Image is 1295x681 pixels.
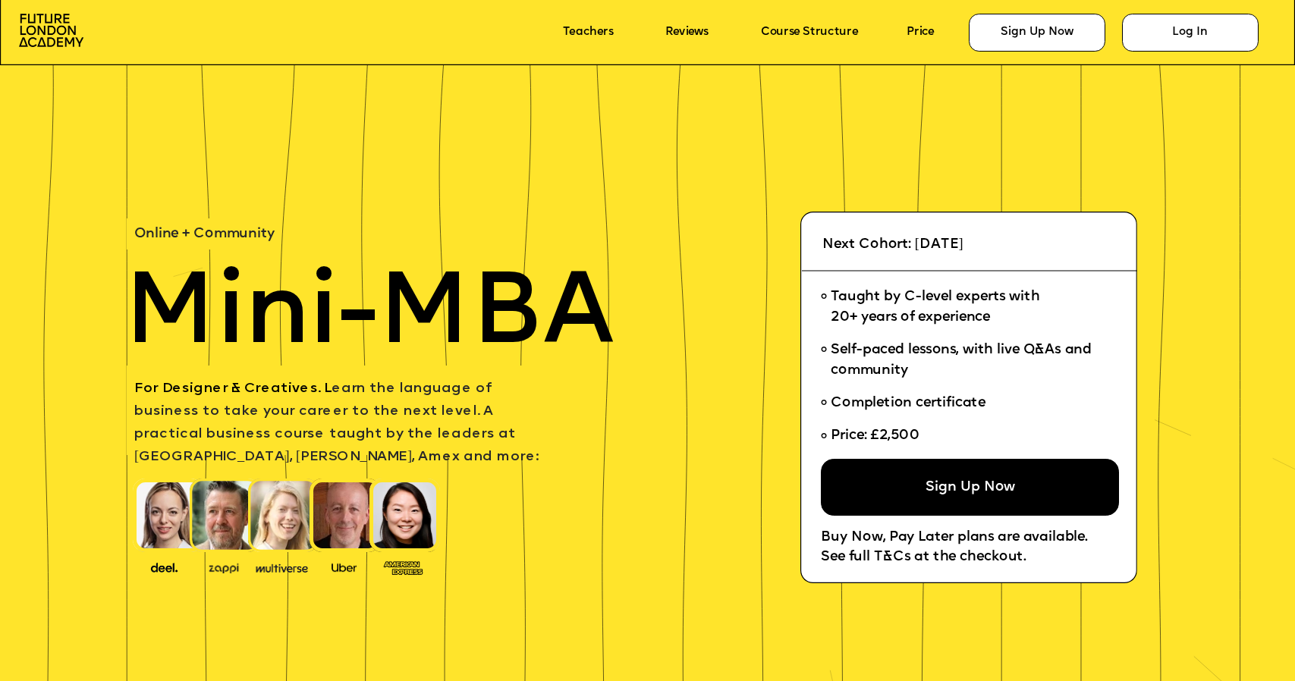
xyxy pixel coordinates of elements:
span: Price: £2,500 [831,428,919,442]
a: Reviews [665,27,709,39]
span: Online + Community [134,228,275,241]
img: image-99cff0b2-a396-4aab-8550-cf4071da2cb9.png [319,560,369,573]
span: Buy Now, Pay Later plans are available. [821,530,1088,544]
span: earn the language of business to take your career to the next level. A practical business course ... [134,382,539,464]
a: Teachers [563,27,614,39]
span: See full T&Cs at the checkout. [821,551,1026,564]
span: For Designer & Creatives. L [134,382,332,396]
img: image-93eab660-639c-4de6-957c-4ae039a0235a.png [378,557,429,576]
a: Course Structure [761,27,858,39]
img: image-aac980e9-41de-4c2d-a048-f29dd30a0068.png [19,14,83,46]
span: Taught by C-level experts with 20+ years of experience [831,290,1039,324]
span: Mini-MBA [124,266,614,367]
img: image-b7d05013-d886-4065-8d38-3eca2af40620.png [252,558,313,575]
img: image-b2f1584c-cbf7-4a77-bbe0-f56ae6ee31f2.png [199,560,250,573]
span: Completion certificate [831,396,985,410]
a: Price [907,27,935,39]
span: Next Cohort: [DATE] [822,238,963,252]
span: Self-paced lessons, with live Q&As and community [831,343,1095,377]
img: image-388f4489-9820-4c53-9b08-f7df0b8d4ae2.png [139,558,190,575]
